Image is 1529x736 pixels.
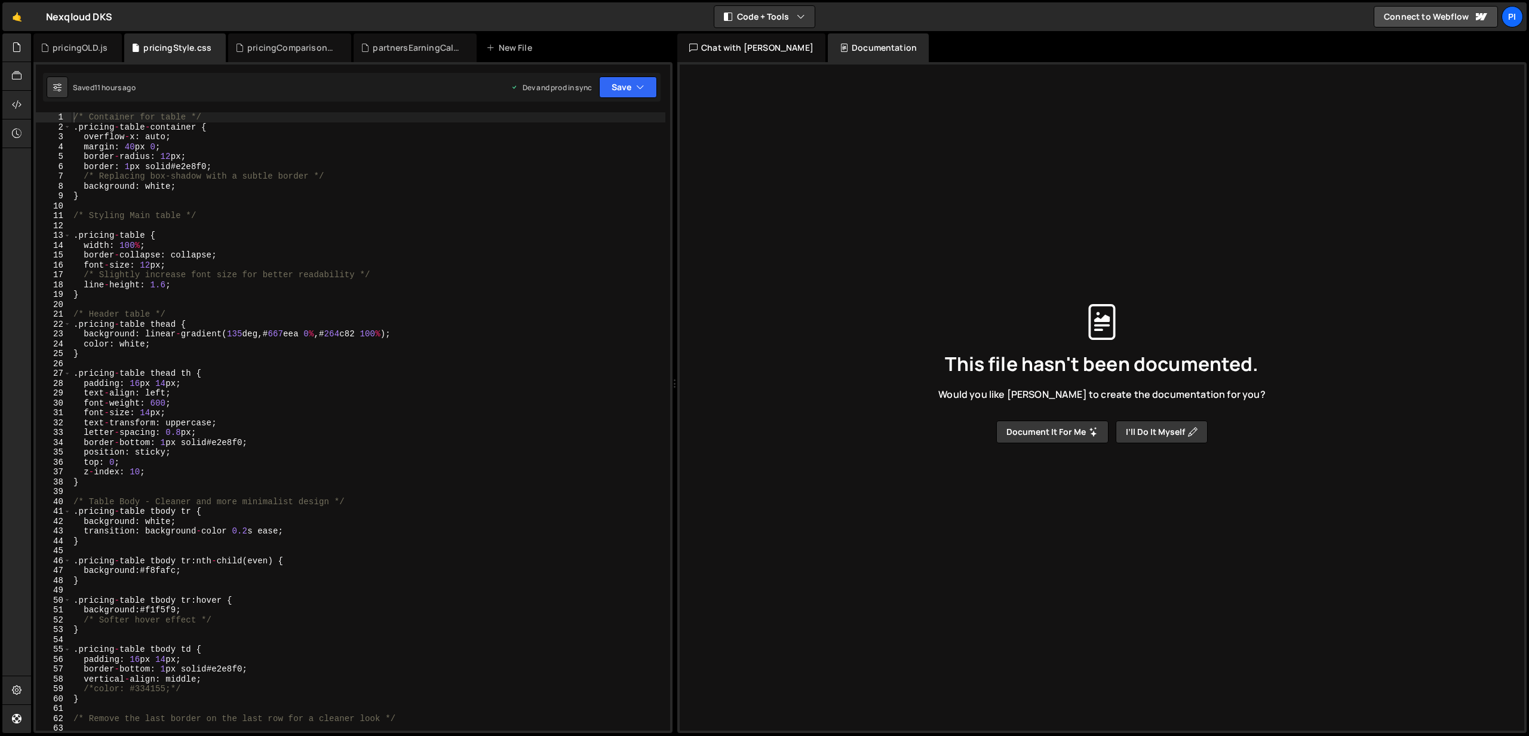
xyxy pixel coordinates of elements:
[36,201,71,211] div: 10
[36,596,71,606] div: 50
[36,221,71,231] div: 12
[36,556,71,566] div: 46
[36,359,71,369] div: 26
[996,421,1109,443] button: Document it for me
[36,122,71,133] div: 2
[36,585,71,596] div: 49
[36,171,71,182] div: 7
[677,33,825,62] div: Chat with [PERSON_NAME]
[1116,421,1208,443] button: I’ll do it myself
[36,191,71,201] div: 9
[1374,6,1498,27] a: Connect to Webflow
[36,250,71,260] div: 15
[36,270,71,280] div: 17
[36,260,71,271] div: 16
[36,142,71,152] div: 4
[36,280,71,290] div: 18
[36,684,71,694] div: 59
[36,487,71,497] div: 39
[36,309,71,320] div: 21
[36,517,71,527] div: 42
[247,42,337,54] div: pricingComparisonCalc.js
[36,507,71,517] div: 41
[36,329,71,339] div: 23
[36,704,71,714] div: 61
[36,645,71,655] div: 55
[36,241,71,251] div: 14
[36,152,71,162] div: 5
[36,290,71,300] div: 19
[36,447,71,458] div: 35
[36,339,71,349] div: 24
[36,231,71,241] div: 13
[36,625,71,635] div: 53
[36,477,71,487] div: 38
[36,428,71,438] div: 33
[53,42,108,54] div: pricingOLD.js
[2,2,32,31] a: 🤙
[36,320,71,330] div: 22
[94,82,136,93] div: 11 hours ago
[36,349,71,359] div: 25
[36,300,71,310] div: 20
[36,536,71,547] div: 44
[373,42,462,54] div: partnersEarningCalc.js
[36,182,71,192] div: 8
[36,467,71,477] div: 37
[714,6,815,27] button: Code + Tools
[36,674,71,685] div: 58
[36,664,71,674] div: 57
[36,635,71,645] div: 54
[36,379,71,389] div: 28
[36,566,71,576] div: 47
[36,526,71,536] div: 43
[511,82,592,93] div: Dev and prod in sync
[36,458,71,468] div: 36
[828,33,929,62] div: Documentation
[36,694,71,704] div: 60
[36,112,71,122] div: 1
[36,162,71,172] div: 6
[945,354,1258,373] span: This file hasn't been documented.
[73,82,136,93] div: Saved
[486,42,536,54] div: New File
[938,388,1265,401] span: Would you like [PERSON_NAME] to create the documentation for you?
[36,497,71,507] div: 40
[36,714,71,724] div: 62
[36,132,71,142] div: 3
[36,408,71,418] div: 31
[36,438,71,448] div: 34
[36,418,71,428] div: 32
[36,655,71,665] div: 56
[36,615,71,625] div: 52
[36,398,71,409] div: 30
[46,10,112,24] div: Nexqloud DKS
[143,42,211,54] div: pricingStyle.css
[36,211,71,221] div: 11
[36,605,71,615] div: 51
[36,546,71,556] div: 45
[36,576,71,586] div: 48
[36,369,71,379] div: 27
[36,388,71,398] div: 29
[1502,6,1523,27] a: Pi
[36,723,71,734] div: 63
[599,76,657,98] button: Save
